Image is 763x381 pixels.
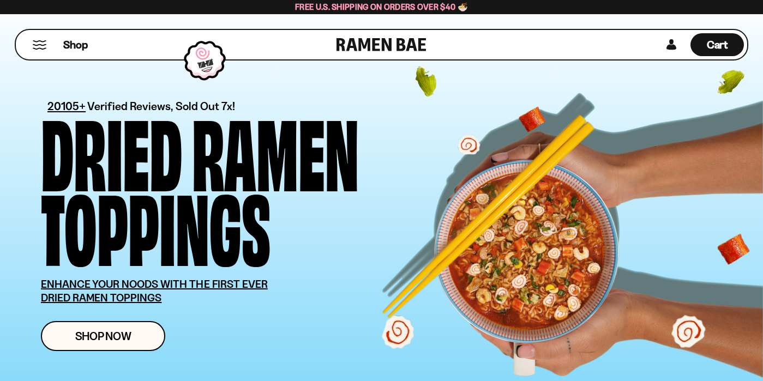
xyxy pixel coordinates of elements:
[690,30,744,59] a: Cart
[75,330,131,342] span: Shop Now
[295,2,468,12] span: Free U.S. Shipping on Orders over $40 🍜
[707,38,728,51] span: Cart
[63,38,88,52] span: Shop
[41,321,165,351] a: Shop Now
[192,112,359,186] div: Ramen
[63,33,88,56] a: Shop
[41,186,271,261] div: Toppings
[32,40,47,50] button: Mobile Menu Trigger
[41,277,268,304] u: ENHANCE YOUR NOODS WITH THE FIRST EVER DRIED RAMEN TOPPINGS
[41,112,182,186] div: Dried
